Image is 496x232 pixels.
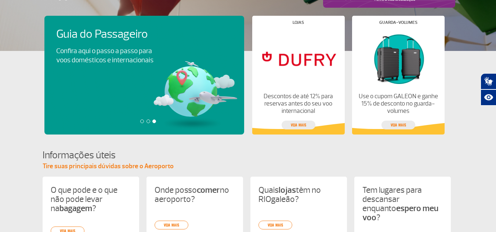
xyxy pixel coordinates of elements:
strong: lojas [279,185,296,195]
p: Use o cupom GALEON e ganhe 15% de desconto no guarda-volumes [358,93,438,115]
p: Onde posso no aeroporto? [155,185,235,204]
div: Plugin de acessibilidade da Hand Talk. [481,73,496,106]
p: Quais têm no RIOgaleão? [258,185,339,204]
strong: comer [197,185,220,195]
h4: Guia do Passageiro [56,27,173,41]
a: Guia do PassageiroConfira aqui o passo a passo para voos domésticos e internacionais [56,27,232,65]
img: Guarda-volumes [358,30,438,87]
a: veja mais [155,221,188,229]
img: Lojas [258,30,338,87]
strong: espero meu voo [362,203,438,223]
p: Confira aqui o passo a passo para voos domésticos e internacionais [56,47,160,65]
strong: bagagem [59,203,92,214]
h4: Informações úteis [43,148,454,162]
h4: Lojas [293,21,304,25]
p: Tire suas principais dúvidas sobre o Aeroporto [43,162,454,171]
a: veja mais [258,221,292,229]
p: Tem lugares para descansar enquanto ? [362,185,443,222]
button: Abrir recursos assistivos. [481,89,496,106]
a: veja mais [282,121,315,129]
button: Abrir tradutor de língua de sinais. [481,73,496,89]
p: O que pode e o que não pode levar na ? [51,185,131,213]
p: Descontos de até 12% para reservas antes do seu voo internacional [258,93,338,115]
a: veja mais [381,121,415,129]
h4: Guarda-volumes [379,21,417,25]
